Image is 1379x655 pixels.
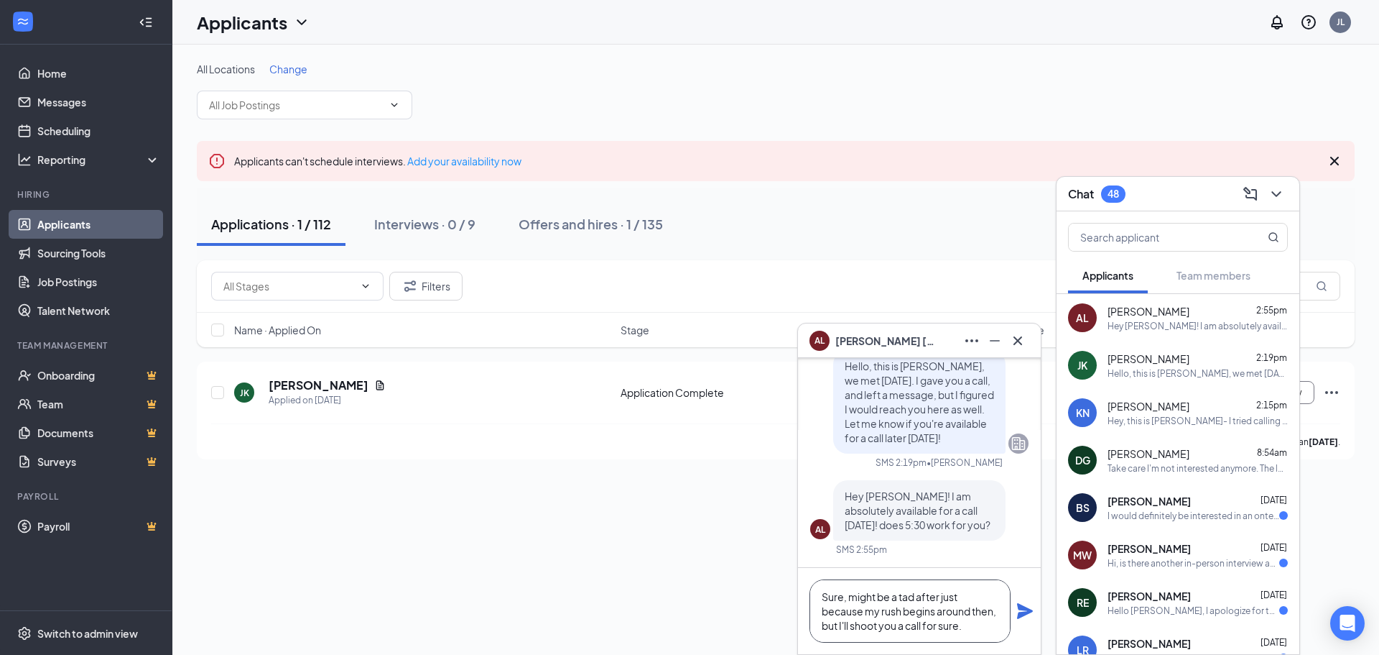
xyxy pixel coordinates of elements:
div: SMS 2:19pm [876,457,927,469]
svg: ChevronDown [389,99,400,111]
span: [PERSON_NAME] [1108,636,1191,651]
a: Sourcing Tools [37,239,160,267]
div: Hello [PERSON_NAME], I apologize for the delayed response. [DATE], I had a [MEDICAL_DATA] to have... [1108,605,1279,617]
span: Hey [PERSON_NAME]! I am absolutely available for a call [DATE]! does 5:30 work for you? [845,490,990,531]
div: AL [1076,311,1089,325]
svg: Error [208,152,226,170]
input: Search applicant [1069,224,1239,251]
a: SurveysCrown [37,447,160,476]
button: Cross [1006,329,1029,352]
a: Home [37,59,160,88]
span: [PERSON_NAME] [1108,541,1191,556]
span: Hello, this is [PERSON_NAME], we met [DATE]. I gave you a call, and left a message, but I figured... [845,359,994,444]
div: Payroll [17,490,157,503]
div: BS [1076,500,1090,515]
svg: ChevronDown [360,280,371,292]
h5: [PERSON_NAME] [269,377,368,393]
svg: Notifications [1268,14,1286,31]
span: 2:15pm [1256,400,1287,411]
svg: WorkstreamLogo [16,14,30,29]
a: OnboardingCrown [37,361,160,390]
div: MW [1073,548,1092,562]
span: [DATE] [1260,590,1287,600]
svg: Plane [1016,603,1034,620]
span: 2:55pm [1256,305,1287,316]
a: Messages [37,88,160,116]
div: Interviews · 0 / 9 [374,215,475,233]
span: Applicants [1082,269,1133,282]
span: [PERSON_NAME] [1108,399,1189,413]
span: Applicants can't schedule interviews. [234,155,521,168]
div: Open Intercom Messenger [1330,606,1365,641]
svg: Ellipses [963,332,980,349]
svg: QuestionInfo [1300,14,1317,31]
button: Minimize [983,329,1006,352]
div: RE [1077,595,1089,610]
span: 8:54am [1257,447,1287,458]
div: KN [1076,406,1090,420]
a: Applicants [37,210,160,239]
svg: MagnifyingGlass [1268,232,1279,243]
div: I would definitely be interested in an onterview [1108,510,1279,522]
span: Stage [621,323,649,337]
div: JL [1337,16,1345,28]
div: Application Complete [621,385,809,400]
div: 48 [1108,188,1119,200]
svg: Cross [1326,152,1343,170]
svg: ChevronDown [293,14,310,31]
svg: Document [374,380,386,391]
span: Name · Applied On [234,323,321,337]
span: [PERSON_NAME] [1108,446,1189,461]
div: Hello, this is [PERSON_NAME], we met [DATE] at [GEOGRAPHIC_DATA] [GEOGRAPHIC_DATA][PERSON_NAME]. ... [1108,367,1288,380]
svg: ComposeMessage [1242,185,1259,203]
div: Hiring [17,188,157,201]
span: • [PERSON_NAME] [927,457,1003,469]
div: Applied on [DATE] [269,393,386,408]
svg: Ellipses [1323,384,1340,401]
input: All Job Postings [209,97,383,113]
button: Ellipses [960,329,983,352]
span: [PERSON_NAME] [1108,589,1191,603]
textarea: Sure, might be a tad after just because my rush begins around then, but I'll shoot you a call for... [809,580,1011,643]
div: Take care I'm not interested anymore. The lack of communication on your end [1108,462,1288,475]
span: [DATE] [1260,637,1287,648]
a: DocumentsCrown [37,418,160,447]
div: SMS 2:55pm [836,544,887,556]
div: Team Management [17,339,157,352]
div: JK [1077,358,1087,372]
span: [DATE] [1260,542,1287,553]
button: Filter Filters [389,272,463,301]
span: Team members [1176,269,1250,282]
span: All Locations [197,63,255,75]
button: ChevronDown [1265,183,1288,206]
span: [PERSON_NAME] [1108,352,1189,366]
b: [DATE] [1309,436,1338,447]
span: [DATE] [1260,495,1287,505]
svg: Collapse [139,15,153,29]
div: Offers and hires · 1 / 135 [519,215,663,233]
div: Switch to admin view [37,626,138,641]
svg: Cross [1009,332,1026,349]
div: DG [1075,453,1090,467]
svg: MagnifyingGlass [1316,280,1327,292]
div: Hey [PERSON_NAME]! I am absolutely available for a call [DATE]! does 5:30 work for you? [1108,320,1288,332]
span: [PERSON_NAME] [1108,304,1189,319]
a: Job Postings [37,267,160,296]
svg: Settings [17,626,32,641]
button: ComposeMessage [1239,183,1262,206]
svg: Minimize [986,332,1003,349]
span: [PERSON_NAME] [PERSON_NAME] [835,333,936,349]
h3: Chat [1068,186,1094,202]
a: PayrollCrown [37,512,160,541]
a: Talent Network [37,296,160,325]
svg: Filter [401,278,419,295]
span: 2:19pm [1256,352,1287,363]
div: AL [815,523,825,536]
div: Hi, is there another in-person interview available? [1108,557,1279,569]
h1: Applicants [197,10,287,35]
span: [PERSON_NAME] [1108,494,1191,508]
span: Change [269,63,307,75]
div: JK [240,387,249,399]
div: Reporting [37,152,161,167]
